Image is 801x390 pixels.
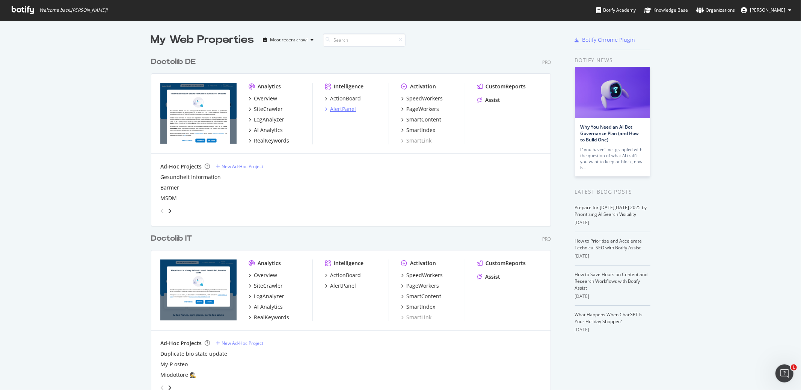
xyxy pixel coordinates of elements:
input: Search [323,33,406,47]
a: What Happens When ChatGPT Is Your Holiday Shopper? [575,311,643,325]
span: Welcome back, [PERSON_NAME] ! [39,7,107,13]
a: CustomReports [477,259,526,267]
button: [PERSON_NAME] [735,4,797,16]
a: SpeedWorkers [401,272,443,279]
div: AlertPanel [330,105,356,113]
a: SmartLink [401,314,431,321]
a: My-P osteo [160,361,188,368]
div: New Ad-Hoc Project [222,163,263,170]
a: Overview [249,272,277,279]
a: Botify Chrome Plugin [575,36,635,44]
div: LogAnalyzer [254,293,284,300]
a: Overview [249,95,277,102]
div: Doctolib IT [151,233,192,244]
div: If you haven’t yet grappled with the question of what AI traffic you want to keep or block, now is… [581,147,644,171]
div: Assist [485,273,500,281]
div: Most recent crawl [270,38,308,42]
a: Miodottore 🕵️ [160,371,196,379]
div: angle-right [167,207,172,215]
a: SmartIndex [401,126,435,134]
a: How to Prioritize and Accelerate Technical SEO with Botify Assist [575,238,642,251]
div: Intelligence [334,83,364,90]
div: Analytics [258,259,281,267]
div: SpeedWorkers [406,95,443,102]
div: Ad-Hoc Projects [160,340,202,347]
div: SmartContent [406,116,441,123]
a: Doctolib DE [151,56,199,67]
a: Why You Need an AI Bot Governance Plan (and How to Build One) [581,124,639,143]
a: Barmer [160,184,179,191]
div: ActionBoard [330,95,361,102]
div: SmartContent [406,293,441,300]
a: RealKeywords [249,314,289,321]
div: [DATE] [575,293,650,300]
div: Analytics [258,83,281,90]
div: RealKeywords [254,137,289,144]
a: ActionBoard [325,272,361,279]
div: [DATE] [575,219,650,226]
div: Organizations [696,6,735,14]
div: CustomReports [486,83,526,90]
a: PageWorkers [401,105,439,113]
a: PageWorkers [401,282,439,290]
div: AI Analytics [254,126,283,134]
div: CustomReports [486,259,526,267]
img: Why You Need an AI Bot Governance Plan (and How to Build One) [575,67,650,118]
div: Overview [254,272,277,279]
a: LogAnalyzer [249,293,284,300]
div: angle-left [157,205,167,217]
div: RealKeywords [254,314,289,321]
div: PageWorkers [406,282,439,290]
div: Overview [254,95,277,102]
a: SiteCrawler [249,282,283,290]
div: AI Analytics [254,303,283,311]
div: Intelligence [334,259,364,267]
div: SiteCrawler [254,282,283,290]
div: ActionBoard [330,272,361,279]
a: MSDM [160,194,177,202]
a: SpeedWorkers [401,95,443,102]
a: CustomReports [477,83,526,90]
div: Ad-Hoc Projects [160,163,202,170]
a: SmartLink [401,137,431,144]
a: SmartContent [401,116,441,123]
span: 1 [791,364,797,370]
button: Most recent crawl [260,34,317,46]
div: LogAnalyzer [254,116,284,123]
a: LogAnalyzer [249,116,284,123]
div: Botify Chrome Plugin [582,36,635,44]
img: www.doctolib.it [160,259,237,320]
div: Assist [485,96,500,104]
div: SiteCrawler [254,105,283,113]
div: Latest Blog Posts [575,188,650,196]
a: Assist [477,96,500,104]
a: Doctolib IT [151,233,195,244]
div: PageWorkers [406,105,439,113]
a: SmartIndex [401,303,435,311]
a: AI Analytics [249,303,283,311]
a: New Ad-Hoc Project [216,340,263,346]
div: Botify Academy [596,6,636,14]
div: SmartIndex [406,126,435,134]
div: Botify news [575,56,650,64]
a: SiteCrawler [249,105,283,113]
a: RealKeywords [249,137,289,144]
a: How to Save Hours on Content and Research Workflows with Botify Assist [575,271,648,291]
a: Duplicate bio state update [160,350,227,358]
div: Activation [410,83,436,90]
div: My Web Properties [151,32,254,47]
div: SmartIndex [406,303,435,311]
div: Activation [410,259,436,267]
a: SmartContent [401,293,441,300]
a: Prepare for [DATE][DATE] 2025 by Prioritizing AI Search Visibility [575,204,647,217]
a: Gesundheit Information [160,173,221,181]
a: AI Analytics [249,126,283,134]
a: AlertPanel [325,282,356,290]
span: Maud Laisney [750,7,785,13]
